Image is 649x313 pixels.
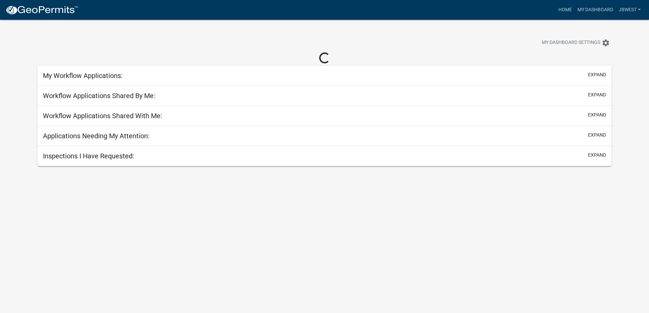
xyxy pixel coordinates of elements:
[588,131,606,139] button: expand
[616,3,644,16] a: jbwest
[588,111,606,119] button: expand
[536,36,615,49] button: My Dashboard Settingssettings
[43,72,123,80] h5: My Workflow Applications:
[43,132,150,140] h5: Applications Needing My Attention:
[588,91,606,98] button: expand
[43,112,162,120] h5: Workflow Applications Shared With Me:
[542,39,600,47] span: My Dashboard Settings
[588,152,606,159] button: expand
[575,3,616,16] a: My Dashboard
[43,152,134,160] h5: Inspections I Have Requested:
[43,92,155,100] h5: Workflow Applications Shared By Me:
[556,3,575,16] a: Home
[588,71,606,78] button: expand
[602,39,610,47] i: settings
